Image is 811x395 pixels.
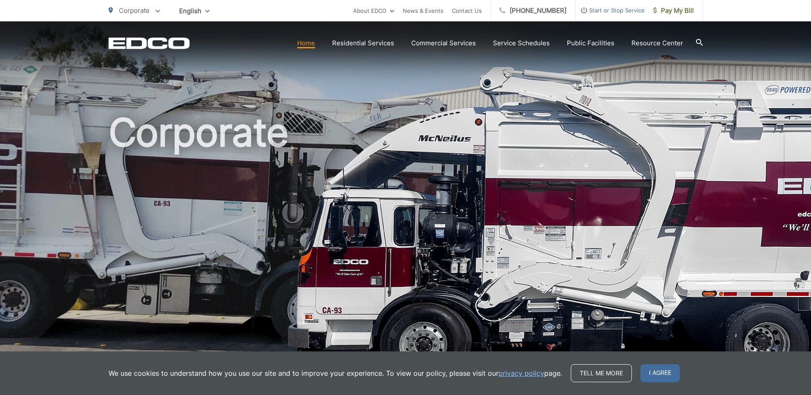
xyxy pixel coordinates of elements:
a: Public Facilities [567,38,614,48]
span: English [173,3,216,18]
a: Resource Center [631,38,683,48]
h1: Corporate [109,111,703,382]
a: Residential Services [332,38,394,48]
a: News & Events [403,6,443,16]
a: Tell me more [571,364,632,382]
a: Commercial Services [411,38,476,48]
p: We use cookies to understand how you use our site and to improve your experience. To view our pol... [109,368,562,378]
span: Pay My Bill [653,6,694,16]
a: Contact Us [452,6,482,16]
a: EDCD logo. Return to the homepage. [109,37,190,49]
span: I agree [640,364,680,382]
a: privacy policy [498,368,544,378]
a: Service Schedules [493,38,550,48]
span: Corporate [119,6,150,15]
a: About EDCO [353,6,394,16]
a: Home [297,38,315,48]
